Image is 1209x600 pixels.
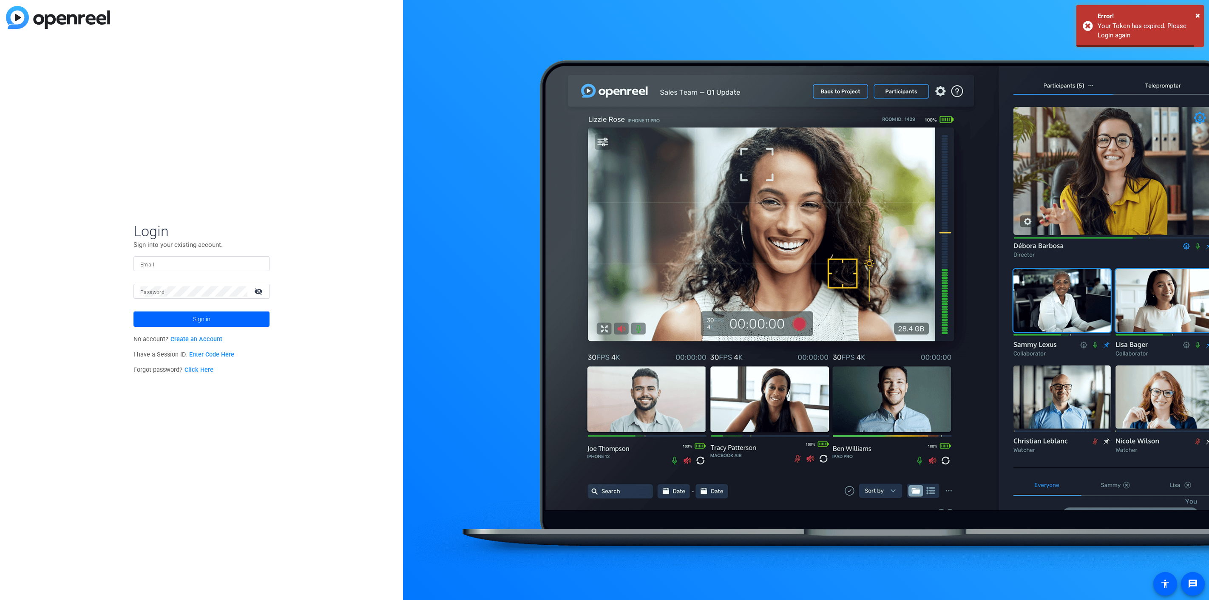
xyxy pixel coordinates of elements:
[133,351,234,358] span: I have a Session ID.
[170,336,222,343] a: Create an Account
[133,366,213,374] span: Forgot password?
[133,222,270,240] span: Login
[189,351,234,358] a: Enter Code Here
[133,240,270,249] p: Sign into your existing account.
[133,336,222,343] span: No account?
[1098,21,1198,40] div: Your Token has expired. Please Login again
[1195,10,1200,20] span: ×
[140,259,263,269] input: Enter Email Address
[1195,9,1200,22] button: Close
[1098,11,1198,21] div: Error!
[133,311,270,327] button: Sign in
[1188,579,1198,589] mat-icon: message
[140,262,154,268] mat-label: Email
[1160,579,1170,589] mat-icon: accessibility
[249,285,270,297] mat-icon: visibility_off
[193,308,210,330] span: Sign in
[184,366,213,374] a: Click Here
[140,289,165,295] mat-label: Password
[6,6,110,29] img: blue-gradient.svg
